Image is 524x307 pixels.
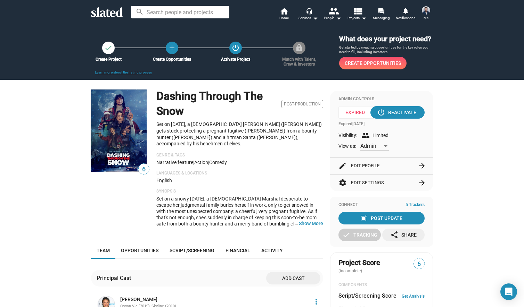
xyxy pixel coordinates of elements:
span: Financial [226,248,250,253]
a: Get Analysis [402,294,425,299]
span: (incomplete) [338,268,363,273]
span: Notifications [396,14,415,22]
mat-icon: post_add [360,214,368,222]
span: Opportunities [121,248,158,253]
h3: What does your project need? [339,34,433,44]
span: | [193,160,194,165]
div: Services [298,14,318,22]
mat-icon: view_list [353,6,363,16]
div: Connect [338,202,425,208]
p: Get started by creating opportunities for the key roles you need to fill, including investors. [339,45,433,54]
span: Set on a snowy [DATE], a [DEMOGRAPHIC_DATA] Marshal desperate to escape her judgmental family bur... [156,196,317,233]
mat-icon: check [104,44,113,52]
mat-icon: arrow_forward [418,162,426,170]
a: Home [272,7,296,22]
button: Edit Profile [338,157,425,174]
div: Principal Cast [97,274,134,282]
mat-icon: arrow_drop_down [360,14,368,22]
button: Share [382,229,425,241]
button: Add cast [266,272,320,284]
dt: Script/Screening Score [338,292,396,299]
div: Post Update [361,212,402,224]
mat-icon: arrow_drop_down [311,14,319,22]
div: Admin Controls [338,96,425,102]
div: Create Project [85,57,131,62]
mat-icon: notifications [402,7,409,14]
mat-icon: people [328,6,338,16]
a: Activity [256,242,288,259]
div: Open Intercom Messenger [500,283,517,300]
div: People [324,14,341,22]
span: Me [424,14,428,22]
span: | [208,160,209,165]
button: Projects [345,7,369,22]
p: Synopsis [156,189,323,194]
button: Tracking [338,229,381,241]
a: Create Opportunities [339,57,407,69]
div: Visibility: Limited [338,131,425,139]
mat-icon: add [168,44,176,52]
button: People [320,7,345,22]
span: Projects [347,14,367,22]
mat-icon: forum [378,8,384,14]
div: Tracking [342,229,377,241]
a: Notifications [393,7,418,22]
a: Team [91,242,115,259]
mat-icon: check [342,231,351,239]
mat-icon: edit [338,162,347,170]
img: Hunter Ives [422,6,430,15]
span: Add cast [272,272,315,284]
span: Narrative feature [156,160,193,165]
button: …Show More [299,220,323,227]
span: 6 [414,259,424,269]
button: Hunter IvesMe [418,5,434,23]
div: COMPONENTS [338,282,425,288]
mat-icon: home [280,7,288,15]
div: Activate Project [213,57,259,62]
a: Create Opportunities [166,42,178,54]
input: Search people and projects [131,6,229,18]
span: Home [279,14,289,22]
span: Team [97,248,110,253]
span: Activity [261,248,283,253]
button: Services [296,7,320,22]
button: Reactivate [370,106,425,119]
p: Languages & Locations [156,171,323,176]
h1: Dashing Through The Snow [156,89,279,118]
a: Opportunities [115,242,164,259]
span: Post-Production [281,100,323,108]
span: English [156,178,172,183]
p: Set on [DATE], a [DEMOGRAPHIC_DATA] [PERSON_NAME] ([PERSON_NAME]) gets stuck protecting a pregnan... [156,121,323,147]
div: Share [390,229,417,241]
mat-icon: headset_mic [306,8,312,14]
mat-icon: power_settings_new [231,44,240,52]
a: Script/Screening [164,242,220,259]
a: Financial [220,242,256,259]
p: Genre & Tags [156,153,323,158]
mat-icon: arrow_drop_down [334,14,343,22]
mat-icon: power_settings_new [377,108,385,117]
mat-icon: group [361,131,370,139]
button: Edit Settings [338,174,425,191]
mat-icon: arrow_forward [418,179,426,187]
span: … [292,220,299,227]
button: Post Update [338,212,425,224]
button: Activate Project [229,42,242,54]
div: Create Opportunities [149,57,195,62]
span: Comedy [209,160,227,165]
span: Create Opportunities [345,57,401,69]
span: Messaging [373,14,390,22]
mat-icon: share [390,231,399,239]
span: 6 [139,165,149,174]
div: Reactivate [378,106,416,119]
mat-icon: settings [338,179,347,187]
span: Admin [360,143,376,149]
span: Action [194,160,208,165]
span: 5 Trackers [406,202,425,208]
span: Expired [338,106,377,119]
span: Project Score [338,258,380,267]
img: Dashing Through The Snow [91,89,147,172]
span: View as: [338,143,356,150]
span: Script/Screening [170,248,214,253]
a: Messaging [369,7,393,22]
